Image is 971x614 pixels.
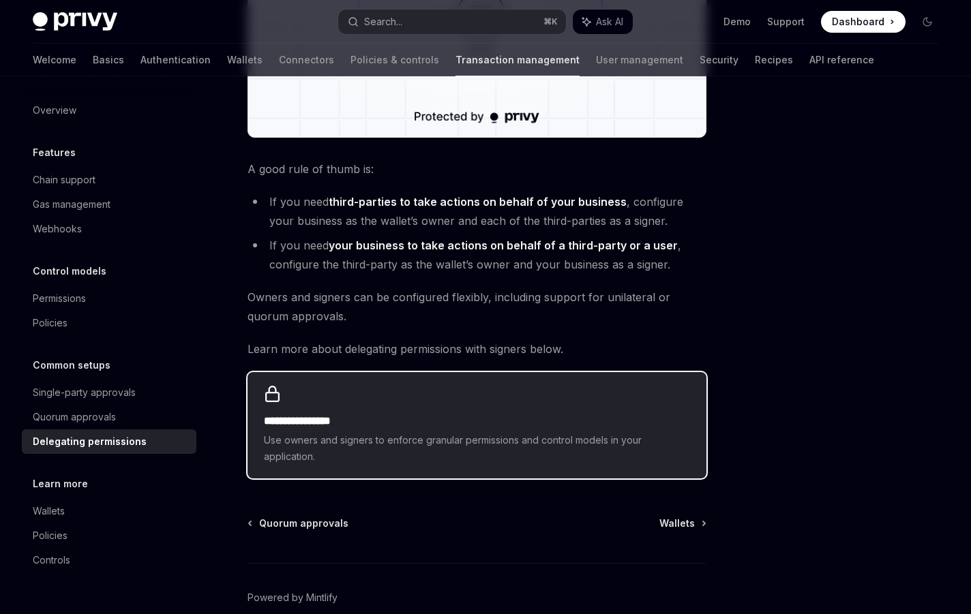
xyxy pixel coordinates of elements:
[248,192,706,230] li: If you need , configure your business as the wallet’s owner and each of the third-parties as a si...
[809,44,874,76] a: API reference
[22,168,196,192] a: Chain support
[33,44,76,76] a: Welcome
[33,290,86,307] div: Permissions
[22,548,196,572] a: Controls
[22,192,196,217] a: Gas management
[22,429,196,454] a: Delegating permissions
[22,217,196,241] a: Webhooks
[33,476,88,492] h5: Learn more
[596,15,623,29] span: Ask AI
[767,15,805,29] a: Support
[329,239,678,252] strong: your business to take actions on behalf of a third-party or a user
[248,372,706,478] a: **** **** **** *Use owners and signers to enforce granular permissions and control models in your...
[350,44,439,76] a: Policies & controls
[33,409,116,425] div: Quorum approvals
[659,517,695,530] span: Wallets
[755,44,793,76] a: Recipes
[33,503,65,519] div: Wallets
[22,405,196,429] a: Quorum approvals
[659,517,705,530] a: Wallets
[455,44,580,76] a: Transaction management
[248,339,706,358] span: Learn more about delegating permissions with signers below.
[279,44,334,76] a: Connectors
[33,552,70,568] div: Controls
[33,357,110,373] h5: Common setups
[22,98,196,123] a: Overview
[248,591,338,604] a: Powered by Mintlify
[33,196,110,213] div: Gas management
[33,172,95,188] div: Chain support
[33,221,82,237] div: Webhooks
[22,311,196,335] a: Policies
[33,527,68,544] div: Policies
[33,12,117,31] img: dark logo
[259,517,348,530] span: Quorum approvals
[22,380,196,405] a: Single-party approvals
[573,10,633,34] button: Ask AI
[22,499,196,523] a: Wallets
[140,44,211,76] a: Authentication
[33,102,76,119] div: Overview
[700,44,738,76] a: Security
[33,384,136,401] div: Single-party approvals
[22,523,196,548] a: Policies
[364,14,402,30] div: Search...
[33,315,68,331] div: Policies
[832,15,884,29] span: Dashboard
[329,195,627,209] strong: third-parties to take actions on behalf of your business
[227,44,263,76] a: Wallets
[248,236,706,274] li: If you need , configure the third-party as the wallet’s owner and your business as a signer.
[93,44,124,76] a: Basics
[248,288,706,326] span: Owners and signers can be configured flexibly, including support for unilateral or quorum approvals.
[723,15,751,29] a: Demo
[821,11,906,33] a: Dashboard
[33,144,76,161] h5: Features
[33,263,106,279] h5: Control models
[916,11,938,33] button: Toggle dark mode
[33,433,147,450] div: Delegating permissions
[596,44,683,76] a: User management
[264,432,690,465] span: Use owners and signers to enforce granular permissions and control models in your application.
[22,286,196,311] a: Permissions
[249,517,348,530] a: Quorum approvals
[338,10,566,34] button: Search...⌘K
[543,16,558,27] span: ⌘ K
[248,159,706,179] span: A good rule of thumb is:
